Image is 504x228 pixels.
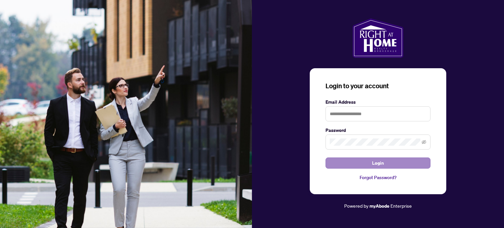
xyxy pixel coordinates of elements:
img: ma-logo [352,18,403,58]
a: Forgot Password? [325,174,430,181]
span: Powered by [344,203,368,209]
label: Password [325,127,430,134]
span: Login [372,158,384,168]
label: Email Address [325,98,430,106]
a: myAbode [369,202,389,210]
span: eye-invisible [422,140,426,144]
h3: Login to your account [325,81,430,91]
button: Login [325,157,430,169]
span: Enterprise [390,203,412,209]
